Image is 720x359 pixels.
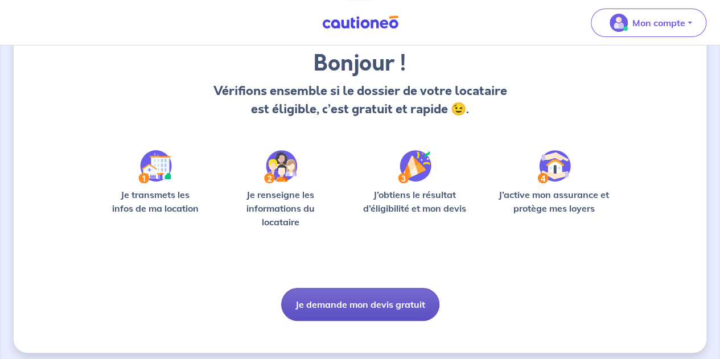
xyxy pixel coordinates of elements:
[264,150,297,183] img: /static/c0a346edaed446bb123850d2d04ad552/Step-2.svg
[591,9,706,37] button: illu_account_valid_menu.svgMon compte
[537,150,571,183] img: /static/bfff1cf634d835d9112899e6a3df1a5d/Step-4.svg
[281,288,439,321] button: Je demande mon devis gratuit
[138,150,172,183] img: /static/90a569abe86eec82015bcaae536bd8e6/Step-1.svg
[492,188,615,215] p: J’active mon assurance et protège mes loyers
[355,188,474,215] p: J’obtiens le résultat d’éligibilité et mon devis
[632,16,685,30] p: Mon compte
[318,15,403,30] img: Cautioneo
[398,150,431,183] img: /static/f3e743aab9439237c3e2196e4328bba9/Step-3.svg
[211,82,509,118] p: Vérifions ensemble si le dossier de votre locataire est éligible, c’est gratuit et rapide 😉.
[610,14,628,32] img: illu_account_valid_menu.svg
[224,188,337,229] p: Je renseigne les informations du locataire
[211,50,509,77] h3: Bonjour !
[105,188,205,215] p: Je transmets les infos de ma location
